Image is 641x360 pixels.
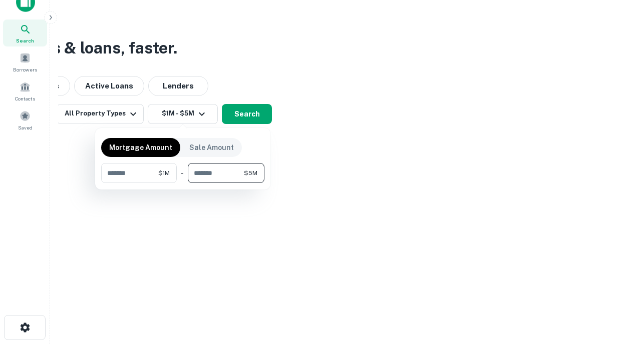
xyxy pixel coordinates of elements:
[591,280,641,328] iframe: Chat Widget
[244,168,257,177] span: $5M
[109,142,172,153] p: Mortgage Amount
[189,142,234,153] p: Sale Amount
[181,163,184,183] div: -
[158,168,170,177] span: $1M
